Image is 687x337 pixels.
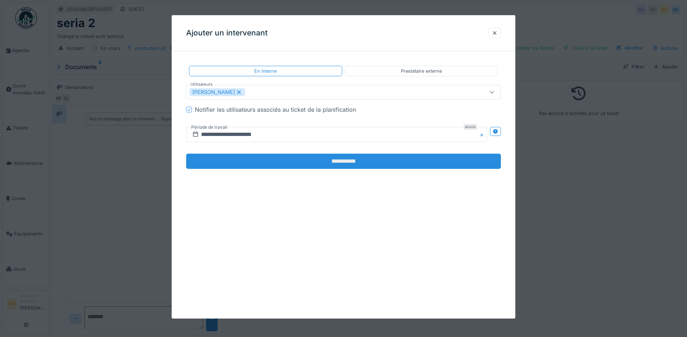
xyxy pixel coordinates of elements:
[189,88,245,96] div: [PERSON_NAME]
[254,68,277,74] div: En interne
[195,105,356,114] div: Notifier les utilisateurs associés au ticket de la planification
[189,81,214,88] label: Utilisateurs
[479,127,487,142] button: Close
[190,123,228,131] label: Période de travail
[464,124,477,130] div: Requis
[401,68,442,74] div: Prestataire externe
[186,29,268,38] h3: Ajouter un intervenant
